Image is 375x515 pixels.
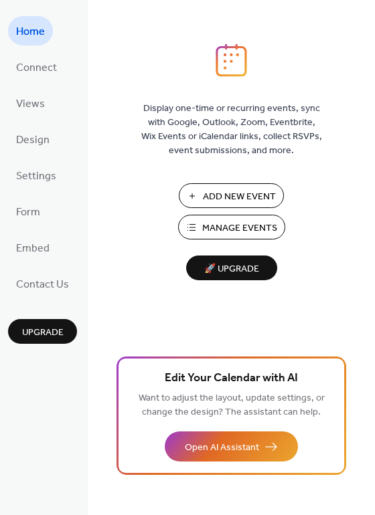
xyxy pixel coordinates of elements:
span: Manage Events [202,221,277,235]
span: Edit Your Calendar with AI [165,369,298,388]
span: Upgrade [22,326,64,340]
a: Form [8,197,48,226]
span: 🚀 Upgrade [194,260,269,278]
a: Embed [8,233,58,262]
a: Connect [8,52,65,82]
button: Open AI Assistant [165,431,298,461]
a: Views [8,88,53,118]
img: logo_icon.svg [216,43,246,77]
button: 🚀 Upgrade [186,255,277,280]
span: Design [16,130,50,151]
a: Home [8,16,53,45]
span: Connect [16,58,57,79]
button: Upgrade [8,319,77,344]
span: Home [16,21,45,43]
a: Design [8,124,58,154]
span: Want to adjust the layout, update settings, or change the design? The assistant can help. [139,389,325,421]
span: Add New Event [203,190,276,204]
span: Display one-time or recurring events, sync with Google, Outlook, Zoom, Eventbrite, Wix Events or ... [141,102,322,158]
a: Contact Us [8,269,77,298]
span: Form [16,202,40,223]
span: Views [16,94,45,115]
button: Add New Event [179,183,284,208]
span: Contact Us [16,274,69,296]
span: Open AI Assistant [185,441,259,455]
a: Settings [8,161,64,190]
span: Embed [16,238,50,260]
button: Manage Events [178,215,285,239]
span: Settings [16,166,56,187]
